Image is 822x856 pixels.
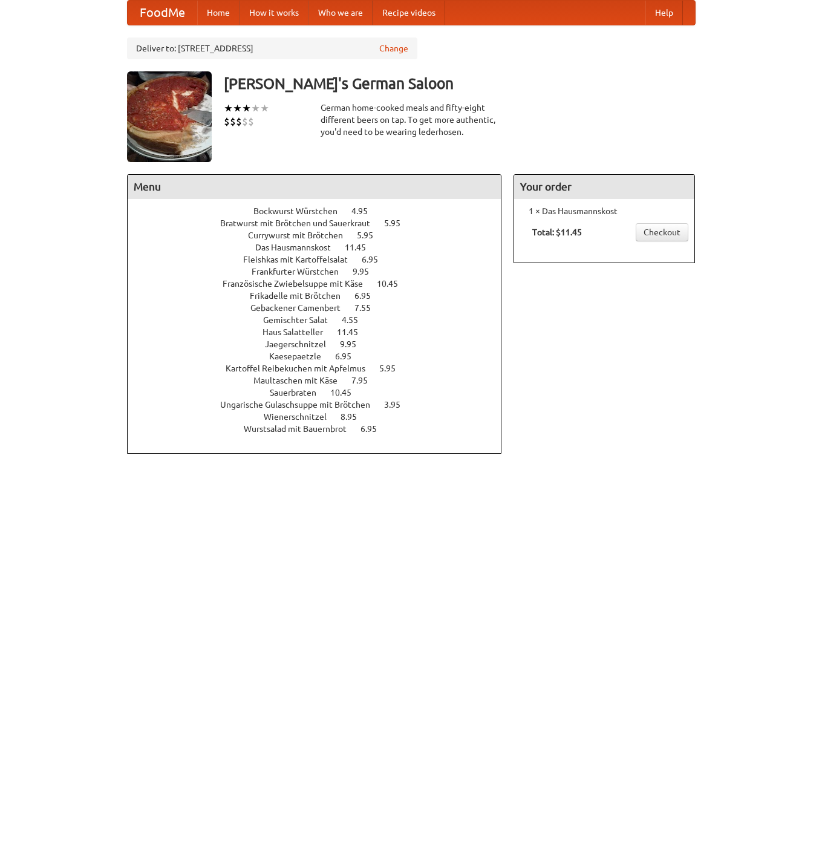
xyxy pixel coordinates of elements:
span: 5.95 [384,218,413,228]
a: Help [645,1,683,25]
span: 6.95 [360,424,389,434]
span: 11.45 [337,327,370,337]
span: Das Hausmannskost [255,243,343,252]
div: German home-cooked meals and fifty-eight different beers on tap. To get more authentic, you'd nee... [321,102,502,138]
b: Total: $11.45 [532,227,582,237]
a: Checkout [636,223,688,241]
img: angular.jpg [127,71,212,162]
li: 1 × Das Hausmannskost [520,205,688,217]
a: Bratwurst mit Brötchen und Sauerkraut 5.95 [220,218,423,228]
a: Kaesepaetzle 6.95 [269,351,374,361]
li: $ [242,115,248,128]
a: Home [197,1,240,25]
span: 6.95 [362,255,390,264]
li: $ [224,115,230,128]
span: 9.95 [340,339,368,349]
span: 10.45 [377,279,410,289]
span: 5.95 [379,364,408,373]
a: Sauerbraten 10.45 [270,388,374,397]
a: Jaegerschnitzel 9.95 [265,339,379,349]
a: Wienerschnitzel 8.95 [264,412,379,422]
span: Wurstsalad mit Bauernbrot [244,424,359,434]
span: Gemischter Salat [263,315,340,325]
span: 6.95 [335,351,364,361]
span: Kartoffel Reibekuchen mit Apfelmus [226,364,377,373]
span: Frankfurter Würstchen [252,267,351,276]
li: $ [230,115,236,128]
a: Kartoffel Reibekuchen mit Apfelmus 5.95 [226,364,418,373]
span: Französische Zwiebelsuppe mit Käse [223,279,375,289]
li: $ [248,115,254,128]
a: FoodMe [128,1,197,25]
span: 5.95 [357,230,385,240]
a: Currywurst mit Brötchen 5.95 [248,230,396,240]
span: 11.45 [345,243,378,252]
span: Fleishkas mit Kartoffelsalat [243,255,360,264]
a: How it works [240,1,308,25]
span: 4.95 [351,206,380,216]
li: $ [236,115,242,128]
h4: Your order [514,175,694,199]
a: Frikadelle mit Brötchen 6.95 [250,291,393,301]
div: Deliver to: [STREET_ADDRESS] [127,38,417,59]
span: 10.45 [330,388,364,397]
a: Gebackener Camenbert 7.55 [250,303,393,313]
span: Kaesepaetzle [269,351,333,361]
span: Haus Salatteller [263,327,335,337]
li: ★ [260,102,269,115]
a: Französische Zwiebelsuppe mit Käse 10.45 [223,279,420,289]
a: Ungarische Gulaschsuppe mit Brötchen 3.95 [220,400,423,410]
a: Change [379,42,408,54]
li: ★ [233,102,242,115]
h3: [PERSON_NAME]'s German Saloon [224,71,696,96]
span: 4.55 [342,315,370,325]
span: 6.95 [354,291,383,301]
span: Bratwurst mit Brötchen und Sauerkraut [220,218,382,228]
li: ★ [224,102,233,115]
a: Das Hausmannskost 11.45 [255,243,388,252]
span: 7.55 [354,303,383,313]
li: ★ [242,102,251,115]
h4: Menu [128,175,501,199]
a: Who we are [308,1,373,25]
span: Frikadelle mit Brötchen [250,291,353,301]
a: Wurstsalad mit Bauernbrot 6.95 [244,424,399,434]
a: Haus Salatteller 11.45 [263,327,380,337]
a: Fleishkas mit Kartoffelsalat 6.95 [243,255,400,264]
span: 8.95 [341,412,369,422]
a: Frankfurter Würstchen 9.95 [252,267,391,276]
a: Bockwurst Würstchen 4.95 [253,206,390,216]
span: Jaegerschnitzel [265,339,338,349]
span: Gebackener Camenbert [250,303,353,313]
li: ★ [251,102,260,115]
a: Gemischter Salat 4.55 [263,315,380,325]
span: Maultaschen mit Käse [253,376,350,385]
span: Wienerschnitzel [264,412,339,422]
span: 9.95 [353,267,381,276]
span: Sauerbraten [270,388,328,397]
span: Bockwurst Würstchen [253,206,350,216]
span: 7.95 [351,376,380,385]
span: 3.95 [384,400,413,410]
span: Ungarische Gulaschsuppe mit Brötchen [220,400,382,410]
a: Recipe videos [373,1,445,25]
a: Maultaschen mit Käse 7.95 [253,376,390,385]
span: Currywurst mit Brötchen [248,230,355,240]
